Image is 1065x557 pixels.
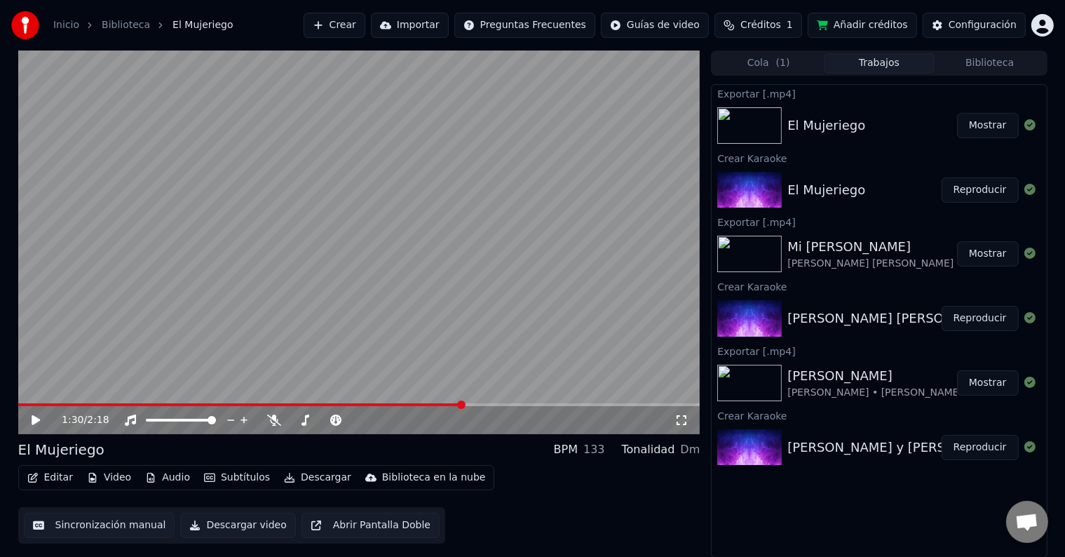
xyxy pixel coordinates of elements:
button: Abrir Pantalla Doble [301,513,440,538]
button: Crear [304,13,365,38]
div: El Mujeriego [787,116,865,135]
div: Exportar [.mp4] [712,213,1046,230]
button: Reproducir [942,177,1019,203]
nav: breadcrumb [53,18,233,32]
a: Inicio [53,18,79,32]
div: 133 [583,441,605,458]
button: Añadir créditos [808,13,917,38]
button: Reproducir [942,306,1019,331]
button: Importar [371,13,449,38]
span: ( 1 ) [776,56,790,70]
div: Chat abierto [1006,501,1048,543]
span: 2:18 [87,413,109,427]
button: Preguntas Frecuentes [454,13,595,38]
button: Subtítulos [198,468,276,488]
div: El Mujeriego [18,440,104,459]
button: Mostrar [957,113,1019,138]
button: Descargar [278,468,357,488]
div: Exportar [.mp4] [712,85,1046,102]
div: El Mujeriego [787,180,865,200]
div: Crear Karaoke [712,407,1046,424]
div: Mi [PERSON_NAME] [787,237,954,257]
div: Tonalidad [622,441,675,458]
button: Biblioteca [935,53,1045,74]
button: Descargar video [180,513,295,538]
a: Biblioteca [102,18,150,32]
div: Biblioteca en la nube [382,471,486,485]
img: youka [11,11,39,39]
div: Configuración [949,18,1017,32]
button: Guías de video [601,13,709,38]
button: Cola [713,53,824,74]
button: Mostrar [957,241,1019,267]
span: 1:30 [62,413,83,427]
button: Editar [22,468,79,488]
span: 1 [787,18,793,32]
div: / [62,413,95,427]
button: Sincronización manual [24,513,175,538]
button: Configuración [923,13,1026,38]
div: [PERSON_NAME] [787,366,963,386]
button: Mostrar [957,370,1019,396]
button: Video [81,468,137,488]
div: Crear Karaoke [712,149,1046,166]
span: Créditos [740,18,781,32]
span: El Mujeriego [172,18,233,32]
button: Créditos1 [714,13,802,38]
div: Exportar [.mp4] [712,342,1046,359]
div: [PERSON_NAME] • [PERSON_NAME] [787,386,963,400]
button: Trabajos [824,53,935,74]
button: Audio [140,468,196,488]
div: Crear Karaoke [712,278,1046,295]
div: [PERSON_NAME] [PERSON_NAME] [787,257,954,271]
button: Reproducir [942,435,1019,460]
div: Dm [680,441,700,458]
div: BPM [554,441,578,458]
